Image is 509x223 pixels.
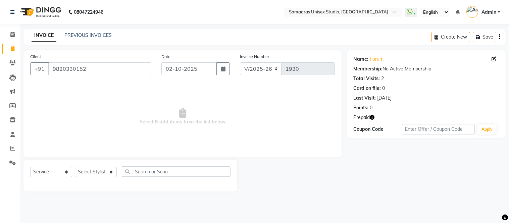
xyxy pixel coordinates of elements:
img: logo [17,3,63,21]
button: Save [473,32,496,42]
a: PREVIOUS INVOICES [64,32,112,38]
b: 08047224946 [74,3,103,21]
a: INVOICE [32,30,56,42]
button: +91 [30,62,49,75]
a: Forum [370,56,384,63]
div: 2 [381,75,384,82]
label: Invoice Number [240,54,269,60]
input: Search or Scan [122,166,231,177]
div: Points: [353,104,368,111]
button: Apply [477,124,497,134]
div: Last Visit: [353,95,376,102]
input: Enter Offer / Coupon Code [402,124,475,134]
label: Date [161,54,170,60]
img: Admin [466,6,478,18]
div: No Active Membership [353,65,499,72]
button: Create New [431,32,470,42]
div: [DATE] [377,95,392,102]
div: Coupon Code [353,126,402,133]
div: Name: [353,56,368,63]
div: 0 [382,85,385,92]
span: Select & add items from the list below [30,83,335,150]
div: Total Visits: [353,75,380,82]
div: Membership: [353,65,383,72]
div: Card on file: [353,85,381,92]
div: 0 [370,104,372,111]
input: Search by Name/Mobile/Email/Code [48,62,151,75]
span: Prepaid [353,114,370,121]
span: Admin [481,9,496,16]
label: Client [30,54,41,60]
